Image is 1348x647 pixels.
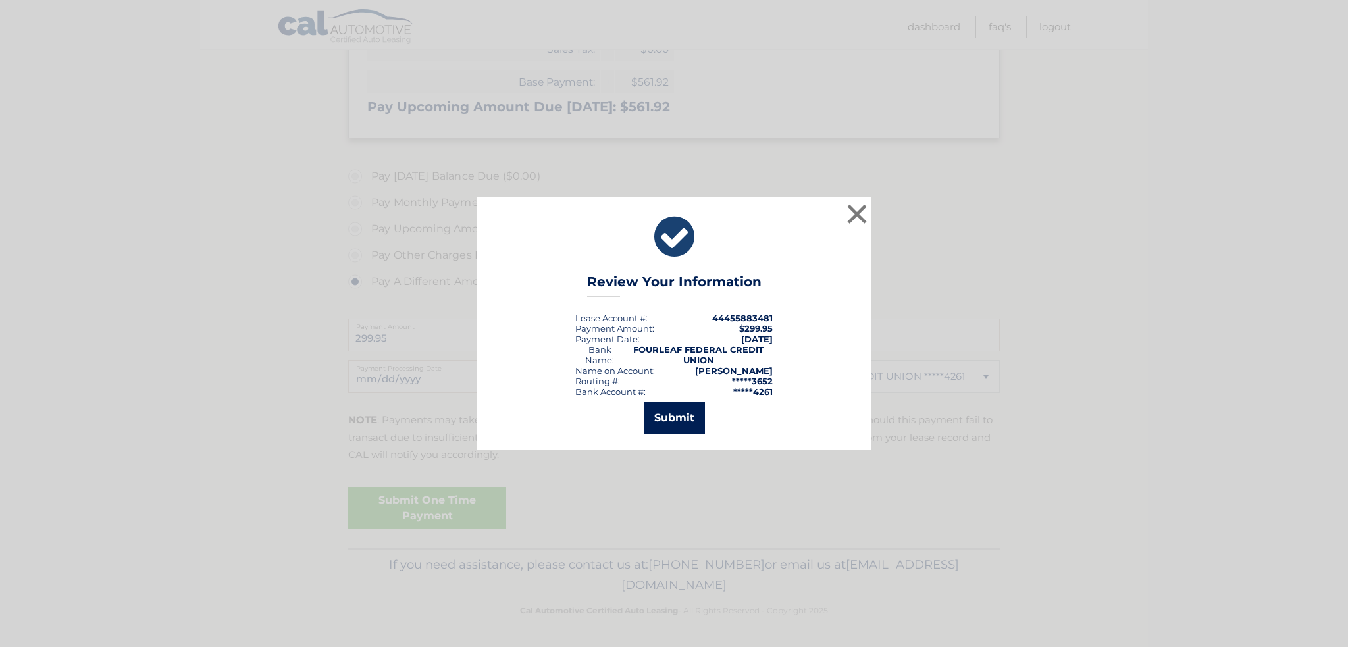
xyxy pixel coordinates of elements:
strong: [PERSON_NAME] [695,365,773,376]
button: Submit [644,402,705,434]
strong: FOURLEAF FEDERAL CREDIT UNION [633,344,764,365]
div: Lease Account #: [575,313,648,323]
div: Routing #: [575,376,620,386]
strong: 44455883481 [712,313,773,323]
div: : [575,334,640,344]
h3: Review Your Information [587,274,762,297]
span: Payment Date [575,334,638,344]
button: × [844,201,870,227]
span: [DATE] [741,334,773,344]
span: $299.95 [739,323,773,334]
div: Name on Account: [575,365,655,376]
div: Payment Amount: [575,323,654,334]
div: Bank Account #: [575,386,646,397]
div: Bank Name: [575,344,624,365]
